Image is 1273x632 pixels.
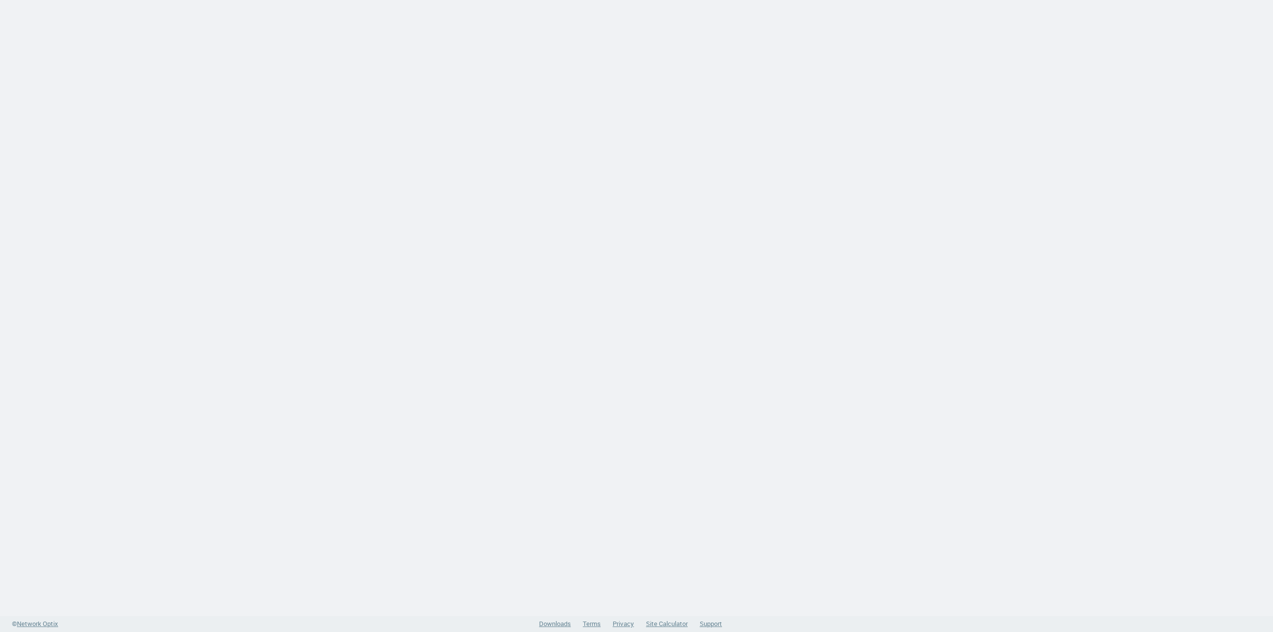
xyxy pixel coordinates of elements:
a: Terms [583,619,601,628]
a: Site Calculator [646,619,688,628]
a: Downloads [539,619,571,628]
a: ©Network Optix [12,619,58,629]
a: Support [700,619,722,628]
a: Privacy [613,619,634,628]
span: Network Optix [17,619,58,628]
